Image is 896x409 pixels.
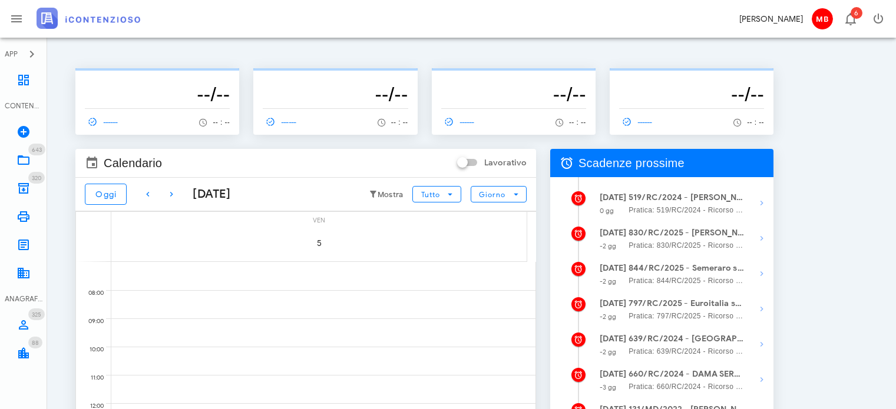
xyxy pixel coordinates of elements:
a: ------ [263,114,302,130]
button: 5 [303,227,336,260]
span: Oggi [95,189,117,199]
button: Mostra dettagli [750,297,773,321]
span: Pratica: 830/RC/2025 - Ricorso contro Agenzia delle entrate-Riscossione (Udienza) [629,240,745,251]
div: 11:00 [76,371,106,384]
div: 10:00 [76,343,106,356]
span: Pratica: 639/RC/2024 - Ricorso contro Agenzia delle entrate-Riscossione (Udienza) [629,345,745,357]
span: Distintivo [28,308,45,320]
span: Distintivo [28,337,42,348]
strong: 830/RC/2025 - [PERSON_NAME] - Depositare Documenti per Udienza [629,227,745,240]
span: Pratica: 660/RC/2024 - Ricorso contro Agenzia delle entrate-Riscossione (Udienza) [629,381,745,393]
p: -------------- [263,73,408,82]
strong: [DATE] [600,369,627,379]
span: Pratica: 797/RC/2025 - Ricorso contro Creset spa (Udienza) [629,310,745,322]
small: Mostra [378,190,404,199]
button: Distintivo [836,5,864,33]
button: Oggi [85,184,127,205]
span: ------ [263,117,297,127]
h3: --/-- [85,82,230,106]
div: [DATE] [183,185,230,203]
button: MB [808,5,836,33]
span: Scadenze prossime [578,154,685,172]
label: Lavorativo [484,157,527,169]
strong: 797/RC/2025 - Euroitalia srl - Invio Memorie per Udienza [629,297,745,310]
div: 08:00 [76,287,106,300]
p: -------------- [619,73,764,82]
span: ------ [619,117,653,127]
small: -2 gg [600,348,617,356]
span: -- : -- [213,118,230,127]
button: Giorno [471,186,527,202]
span: Pratica: 844/RC/2025 - Ricorso contro Comune Carovigno (Udienza) [629,275,745,287]
h3: --/-- [619,82,764,106]
small: -2 gg [600,242,617,250]
span: -- : -- [569,118,586,127]
span: Distintivo [28,144,45,155]
strong: 660/RC/2024 - DAMA SERVICE INDUSTRY srl - Impugnare la Decisione del Giudice (Favorevole) [629,368,745,381]
div: ANAGRAFICA [5,294,42,304]
h3: --/-- [263,82,408,106]
p: -------------- [441,73,586,82]
small: 0 gg [600,207,614,215]
button: Mostra dettagli [750,191,773,215]
span: ------ [441,117,475,127]
span: 643 [32,146,42,154]
strong: 844/RC/2025 - Semeraro srl - Depositare Documenti per Udienza [629,262,745,275]
span: 5 [303,238,336,248]
span: -- : -- [391,118,408,127]
span: Giorno [478,190,506,199]
strong: [DATE] [600,192,627,202]
a: ------ [619,114,658,130]
div: [PERSON_NAME] [739,13,803,25]
span: -- : -- [747,118,764,127]
div: CONTENZIOSO [5,101,42,111]
span: Distintivo [851,7,862,19]
button: Tutto [412,186,461,202]
button: Mostra dettagli [750,262,773,285]
small: -3 gg [600,383,617,391]
button: Mostra dettagli [750,332,773,356]
span: Tutto [421,190,440,199]
button: Mostra dettagli [750,227,773,250]
span: Distintivo [28,172,45,184]
img: logo-text-2x.png [37,8,140,29]
small: -2 gg [600,312,617,321]
button: Mostra dettagli [750,368,773,391]
strong: 519/RC/2024 - [PERSON_NAME] - Depositare Documenti per Udienza [629,191,745,204]
strong: [DATE] [600,263,627,273]
strong: 639/RC/2024 - [GEOGRAPHIC_DATA][PERSON_NAME] Presentarsi in Udienza [629,332,745,345]
strong: [DATE] [600,298,627,308]
h3: --/-- [441,82,586,106]
p: -------------- [85,73,230,82]
small: -2 gg [600,277,617,285]
span: 325 [32,311,41,318]
span: Pratica: 519/RC/2024 - Ricorso contro Comune di Gela (Udienza) [629,204,745,216]
span: MB [812,8,833,29]
strong: [DATE] [600,228,627,238]
strong: [DATE] [600,334,627,344]
div: ven [111,212,527,227]
span: ------ [85,117,119,127]
span: 320 [32,174,41,182]
span: 88 [32,339,39,347]
a: ------ [85,114,124,130]
span: Calendario [104,154,162,172]
a: ------ [441,114,480,130]
div: 09:00 [76,315,106,328]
